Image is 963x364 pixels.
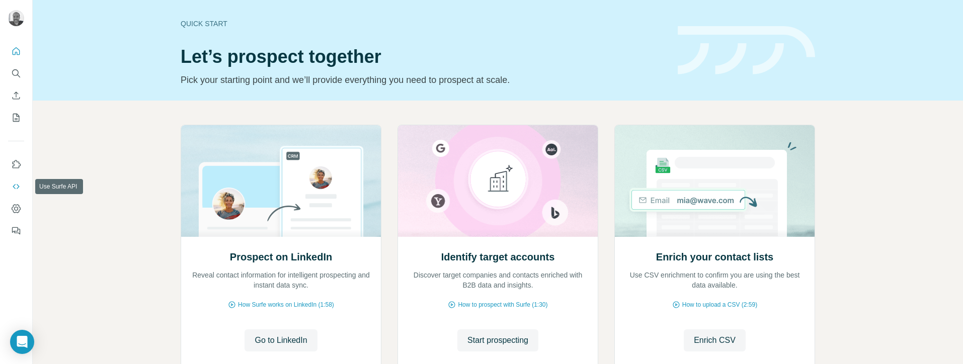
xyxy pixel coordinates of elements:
button: Quick start [8,42,24,60]
p: Discover target companies and contacts enriched with B2B data and insights. [408,270,588,290]
span: Start prospecting [467,334,528,346]
button: My lists [8,109,24,127]
div: Open Intercom Messenger [10,330,34,354]
img: Prospect on LinkedIn [181,125,381,237]
span: How to prospect with Surfe (1:30) [458,300,547,309]
div: Quick start [181,19,666,29]
span: How to upload a CSV (2:59) [682,300,757,309]
button: Enrich CSV [684,329,746,351]
button: Go to LinkedIn [245,329,317,351]
button: Search [8,64,24,82]
button: Feedback [8,222,24,240]
button: Use Surfe on LinkedIn [8,155,24,173]
span: Go to LinkedIn [255,334,307,346]
span: Enrich CSV [694,334,736,346]
h2: Enrich your contact lists [656,250,773,264]
span: How Surfe works on LinkedIn (1:58) [238,300,334,309]
h2: Identify target accounts [441,250,555,264]
button: Enrich CSV [8,86,24,105]
button: Dashboard [8,200,24,218]
p: Pick your starting point and we’ll provide everything you need to prospect at scale. [181,73,666,87]
p: Reveal contact information for intelligent prospecting and instant data sync. [191,270,371,290]
h1: Let’s prospect together [181,47,666,67]
h2: Prospect on LinkedIn [230,250,332,264]
p: Use CSV enrichment to confirm you are using the best data available. [625,270,805,290]
img: Enrich your contact lists [614,125,815,237]
img: banner [678,26,815,75]
button: Use Surfe API [8,177,24,196]
img: Identify target accounts [397,125,598,237]
img: Avatar [8,10,24,26]
button: Start prospecting [457,329,538,351]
